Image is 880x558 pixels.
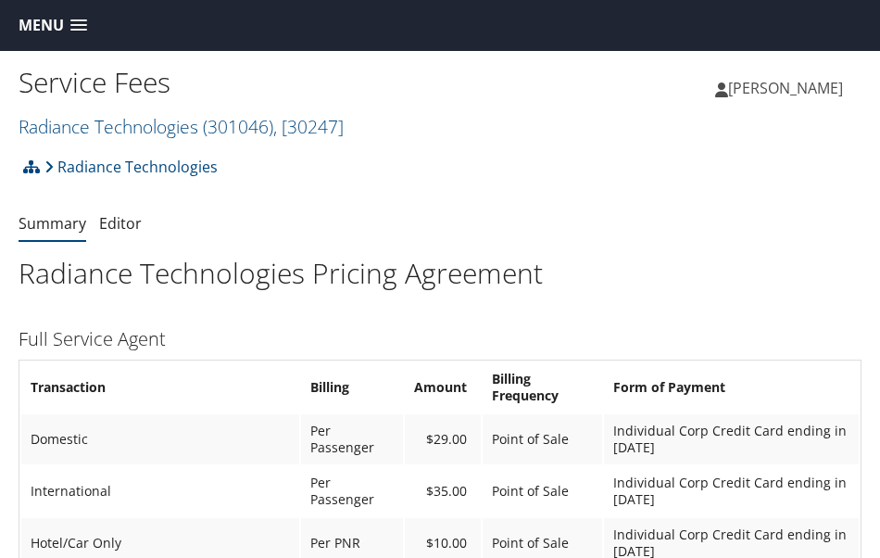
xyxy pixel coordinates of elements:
td: Point of Sale [483,414,602,464]
td: International [21,466,299,516]
a: Radiance Technologies [19,114,344,139]
a: Summary [19,213,86,234]
span: [PERSON_NAME] [728,78,843,98]
h1: Radiance Technologies Pricing Agreement [19,254,861,293]
td: Individual Corp Credit Card ending in [DATE] [604,466,859,516]
th: Transaction [21,362,299,412]
a: Menu [9,10,96,41]
a: Radiance Technologies [44,148,218,185]
th: Billing Frequency [483,362,602,412]
th: Form of Payment [604,362,859,412]
td: $29.00 [405,414,481,464]
th: Amount [405,362,481,412]
span: ( 301046 ) [203,114,273,139]
h3: Full Service Agent [19,326,861,352]
td: Domestic [21,414,299,464]
a: [PERSON_NAME] [715,60,861,116]
td: Per Passenger [301,466,403,516]
td: Individual Corp Credit Card ending in [DATE] [604,414,859,464]
td: Per Passenger [301,414,403,464]
td: $35.00 [405,466,481,516]
span: , [ 30247 ] [273,114,344,139]
th: Billing [301,362,403,412]
a: Editor [99,213,142,234]
td: Point of Sale [483,466,602,516]
h1: Service Fees [19,63,440,102]
span: Menu [19,17,64,34]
